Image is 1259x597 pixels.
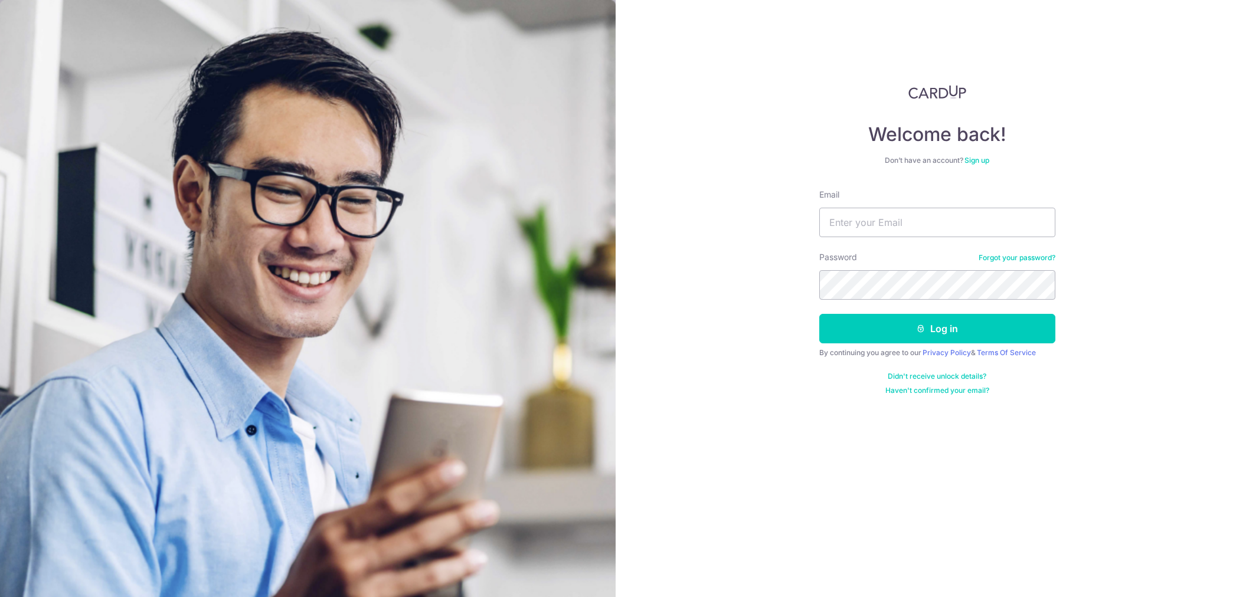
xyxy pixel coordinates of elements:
[979,253,1055,263] a: Forgot your password?
[908,85,966,99] img: CardUp Logo
[964,156,989,165] a: Sign up
[819,314,1055,343] button: Log in
[819,156,1055,165] div: Don’t have an account?
[819,123,1055,146] h4: Welcome back!
[977,348,1036,357] a: Terms Of Service
[819,348,1055,357] div: By continuing you agree to our &
[923,348,971,357] a: Privacy Policy
[888,372,986,381] a: Didn't receive unlock details?
[819,251,857,263] label: Password
[819,208,1055,237] input: Enter your Email
[819,189,839,201] label: Email
[885,386,989,395] a: Haven't confirmed your email?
